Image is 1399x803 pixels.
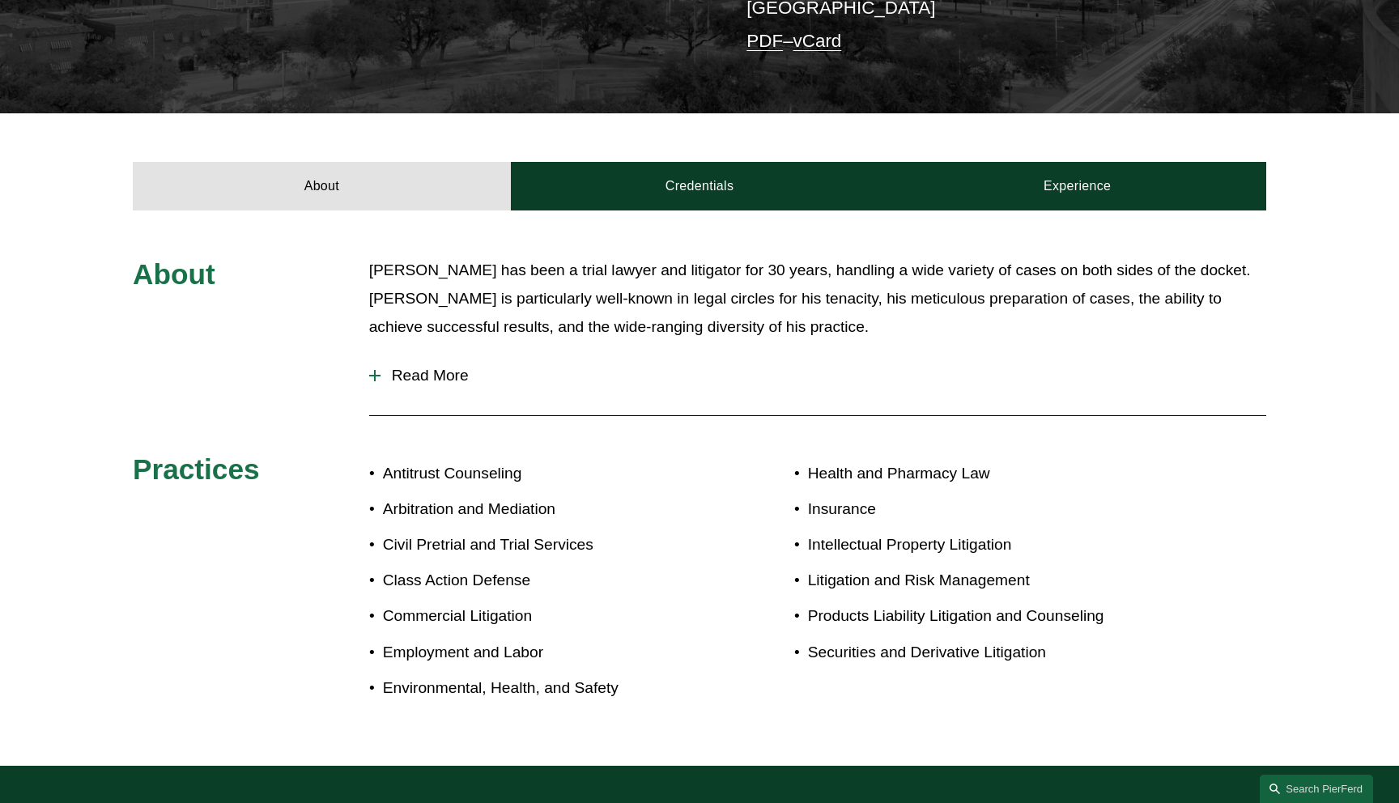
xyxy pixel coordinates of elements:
[383,639,699,667] p: Employment and Labor
[133,162,511,210] a: About
[793,31,842,51] a: vCard
[133,453,260,485] span: Practices
[808,460,1172,488] p: Health and Pharmacy Law
[1260,775,1373,803] a: Search this site
[383,602,699,631] p: Commercial Litigation
[511,162,889,210] a: Credentials
[383,674,699,703] p: Environmental, Health, and Safety
[888,162,1266,210] a: Experience
[383,531,699,559] p: Civil Pretrial and Trial Services
[808,567,1172,595] p: Litigation and Risk Management
[808,531,1172,559] p: Intellectual Property Litigation
[369,257,1266,341] p: [PERSON_NAME] has been a trial lawyer and litigator for 30 years, handling a wide variety of case...
[808,495,1172,524] p: Insurance
[808,639,1172,667] p: Securities and Derivative Litigation
[369,355,1266,397] button: Read More
[383,567,699,595] p: Class Action Defense
[746,31,783,51] a: PDF
[381,367,1266,385] span: Read More
[383,460,699,488] p: Antitrust Counseling
[808,602,1172,631] p: Products Liability Litigation and Counseling
[133,258,215,290] span: About
[383,495,699,524] p: Arbitration and Mediation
